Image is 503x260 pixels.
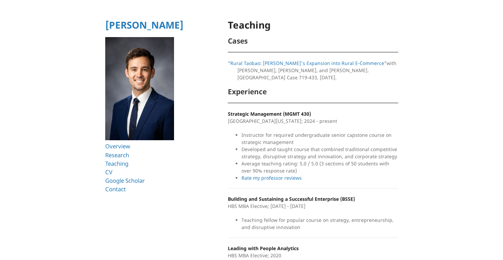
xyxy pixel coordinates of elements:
[228,110,398,125] p: [GEOGRAPHIC_DATA][US_STATE]; 2024 - present
[228,60,398,81] p: with [PERSON_NAME], [PERSON_NAME], and [PERSON_NAME]. [GEOGRAPHIC_DATA] Case 719-433, [DATE].
[105,185,126,193] a: Contact
[241,146,398,160] li: Developed and taught course that combined traditional competitive strategy, disruptive strategy a...
[228,111,311,117] strong: Strategic Management (MGMT 430)
[105,168,112,176] a: CV
[228,245,398,259] p: HBS MBA Elective; 2020
[105,37,174,141] img: Ryan T Allen HBS
[241,160,398,174] li: Average teaching rating: 5.0 / 5.0 (3 sections of 50 students with over 90% response rate)
[105,142,130,150] a: Overview
[105,18,184,31] a: [PERSON_NAME]
[105,160,128,167] a: Teaching
[228,20,398,30] h1: Teaching
[228,195,398,210] p: HBS MBA Elective; [DATE] - [DATE]
[241,131,398,146] li: Instructor for required undergraduate senior capstone course on strategic management
[105,151,129,159] a: Research
[241,175,302,181] a: Rate my professor reviews
[228,245,299,251] strong: Leading with People Analytics
[228,37,398,45] h2: Cases
[228,88,398,96] h2: Experience
[228,196,355,202] strong: Building and Sustaining a Successful Enterprise (BSSE)
[241,216,398,231] li: Teaching fellow for popular course on strategy, entrepreneurship, and disruptive innovation
[105,177,145,184] a: Google Scholar
[228,60,387,66] a: "Rural Taobao: [PERSON_NAME]'s Expansion into Rural E-Commerce"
